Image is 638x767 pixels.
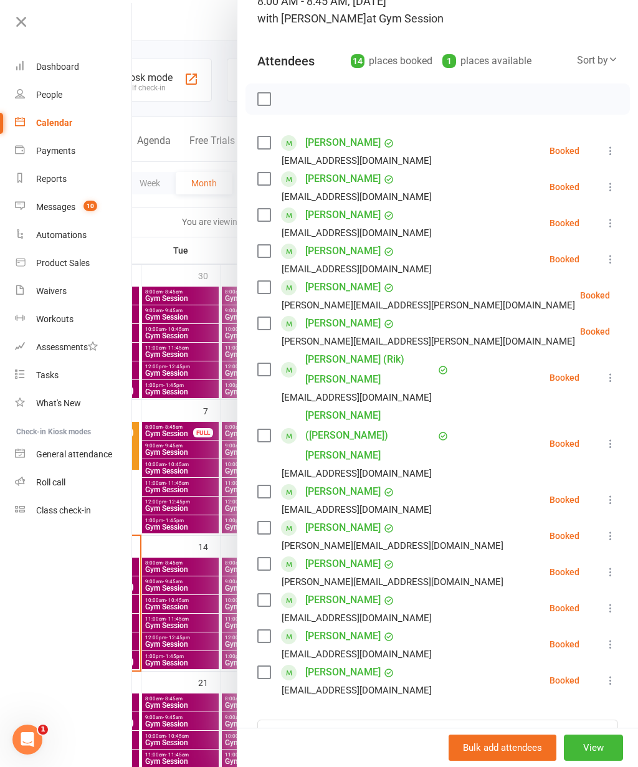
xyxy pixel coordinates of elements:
[550,373,579,382] div: Booked
[282,465,432,482] div: [EMAIL_ADDRESS][DOMAIN_NAME]
[36,286,67,296] div: Waivers
[36,449,112,459] div: General attendance
[15,109,133,137] a: Calendar
[305,590,381,610] a: [PERSON_NAME]
[282,682,432,698] div: [EMAIL_ADDRESS][DOMAIN_NAME]
[550,676,579,685] div: Booked
[305,133,381,153] a: [PERSON_NAME]
[282,610,432,626] div: [EMAIL_ADDRESS][DOMAIN_NAME]
[282,502,432,518] div: [EMAIL_ADDRESS][DOMAIN_NAME]
[36,230,87,240] div: Automations
[257,720,618,746] input: Search to add attendees
[36,174,67,184] div: Reports
[305,554,381,574] a: [PERSON_NAME]
[351,54,364,68] div: 14
[580,291,610,300] div: Booked
[36,370,59,380] div: Tasks
[15,53,133,81] a: Dashboard
[15,497,133,525] a: Class kiosk mode
[15,221,133,249] a: Automations
[36,342,98,352] div: Assessments
[550,183,579,191] div: Booked
[282,153,432,169] div: [EMAIL_ADDRESS][DOMAIN_NAME]
[305,169,381,189] a: [PERSON_NAME]
[282,538,503,554] div: [PERSON_NAME][EMAIL_ADDRESS][DOMAIN_NAME]
[15,193,133,221] a: Messages 10
[36,146,75,156] div: Payments
[257,12,366,25] span: with [PERSON_NAME]
[282,333,575,350] div: [PERSON_NAME][EMAIL_ADDRESS][PERSON_NAME][DOMAIN_NAME]
[305,313,381,333] a: [PERSON_NAME]
[282,189,432,205] div: [EMAIL_ADDRESS][DOMAIN_NAME]
[36,62,79,72] div: Dashboard
[449,735,556,761] button: Bulk add attendees
[550,640,579,649] div: Booked
[305,626,381,646] a: [PERSON_NAME]
[282,261,432,277] div: [EMAIL_ADDRESS][DOMAIN_NAME]
[550,531,579,540] div: Booked
[36,202,75,212] div: Messages
[550,219,579,227] div: Booked
[442,54,456,68] div: 1
[15,389,133,417] a: What's New
[15,333,133,361] a: Assessments
[282,646,432,662] div: [EMAIL_ADDRESS][DOMAIN_NAME]
[83,201,97,211] span: 10
[305,205,381,225] a: [PERSON_NAME]
[15,361,133,389] a: Tasks
[36,90,62,100] div: People
[36,258,90,268] div: Product Sales
[15,277,133,305] a: Waivers
[36,398,81,408] div: What's New
[305,662,381,682] a: [PERSON_NAME]
[12,725,42,755] iframe: Intercom live chat
[282,574,503,590] div: [PERSON_NAME][EMAIL_ADDRESS][DOMAIN_NAME]
[305,518,381,538] a: [PERSON_NAME]
[36,118,72,128] div: Calendar
[282,297,575,313] div: [PERSON_NAME][EMAIL_ADDRESS][PERSON_NAME][DOMAIN_NAME]
[305,406,435,465] a: [PERSON_NAME] ([PERSON_NAME]) [PERSON_NAME]
[550,604,579,612] div: Booked
[577,52,618,69] div: Sort by
[15,165,133,193] a: Reports
[366,12,444,25] span: at Gym Session
[564,735,623,761] button: View
[550,439,579,448] div: Booked
[15,469,133,497] a: Roll call
[580,327,610,336] div: Booked
[36,477,65,487] div: Roll call
[15,249,133,277] a: Product Sales
[550,146,579,155] div: Booked
[550,568,579,576] div: Booked
[305,482,381,502] a: [PERSON_NAME]
[550,255,579,264] div: Booked
[282,389,432,406] div: [EMAIL_ADDRESS][DOMAIN_NAME]
[15,305,133,333] a: Workouts
[36,314,74,324] div: Workouts
[282,225,432,241] div: [EMAIL_ADDRESS][DOMAIN_NAME]
[38,725,48,735] span: 1
[305,277,381,297] a: [PERSON_NAME]
[442,52,531,70] div: places available
[15,81,133,109] a: People
[305,350,435,389] a: [PERSON_NAME] (Rik) [PERSON_NAME]
[36,505,91,515] div: Class check-in
[257,52,315,70] div: Attendees
[351,52,432,70] div: places booked
[15,137,133,165] a: Payments
[15,441,133,469] a: General attendance kiosk mode
[305,241,381,261] a: [PERSON_NAME]
[550,495,579,504] div: Booked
